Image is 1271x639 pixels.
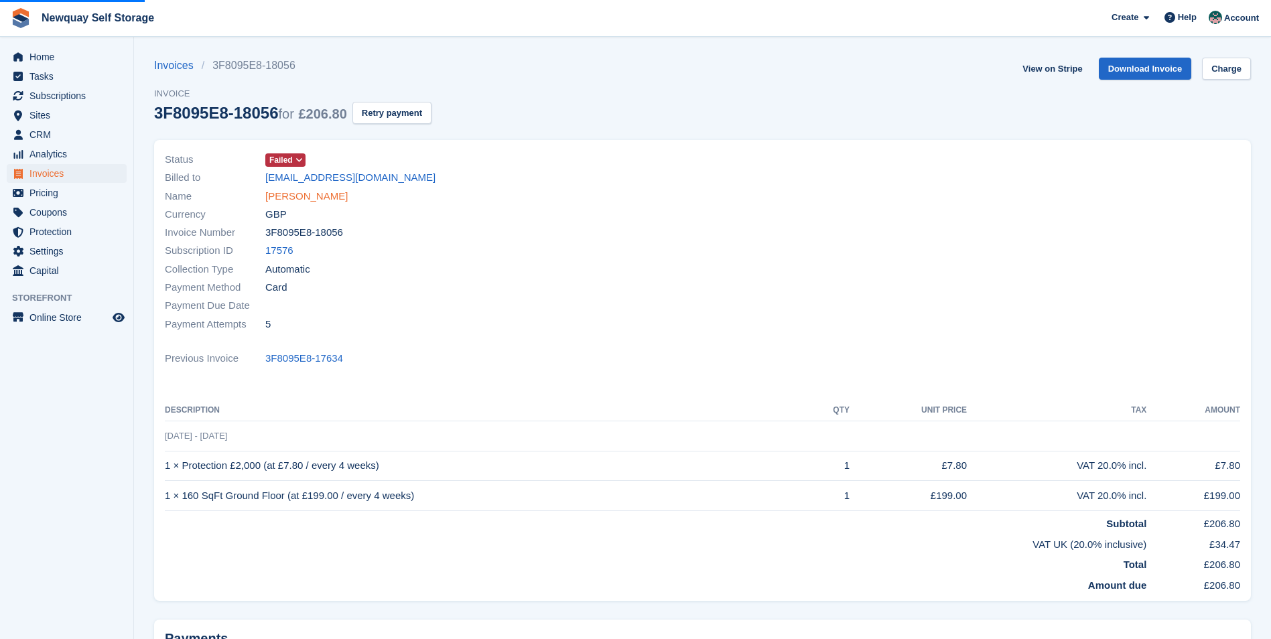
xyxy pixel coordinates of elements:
a: menu [7,125,127,144]
span: Card [265,280,287,295]
th: QTY [807,400,850,421]
td: 1 × Protection £2,000 (at £7.80 / every 4 weeks) [165,451,807,481]
span: 3F8095E8-18056 [265,225,343,240]
span: Collection Type [165,262,265,277]
span: Create [1112,11,1138,24]
td: £7.80 [1146,451,1240,481]
a: menu [7,222,127,241]
a: [EMAIL_ADDRESS][DOMAIN_NAME] [265,170,436,186]
td: 1 × 160 SqFt Ground Floor (at £199.00 / every 4 weeks) [165,481,807,511]
a: menu [7,145,127,163]
strong: Amount due [1088,579,1147,591]
a: View on Stripe [1017,58,1087,80]
span: Automatic [265,262,310,277]
a: menu [7,106,127,125]
a: menu [7,48,127,66]
td: £206.80 [1146,573,1240,593]
span: Protection [29,222,110,241]
a: menu [7,86,127,105]
a: 17576 [265,243,293,259]
span: Payment Due Date [165,298,265,313]
a: Charge [1202,58,1251,80]
img: stora-icon-8386f47178a22dfd0bd8f6a31ec36ba5ce8667c1dd55bd0f319d3a0aa187defe.svg [11,8,31,28]
button: Retry payment [352,102,431,124]
span: Home [29,48,110,66]
span: £206.80 [299,106,347,121]
span: Payment Method [165,280,265,295]
strong: Subtotal [1106,518,1146,529]
th: Amount [1146,400,1240,421]
img: Tina [1209,11,1222,24]
span: Previous Invoice [165,351,265,366]
a: Newquay Self Storage [36,7,159,29]
span: Subscriptions [29,86,110,105]
div: VAT 20.0% incl. [967,488,1146,504]
span: Help [1178,11,1197,24]
span: Currency [165,207,265,222]
span: Status [165,152,265,167]
span: 5 [265,317,271,332]
a: [PERSON_NAME] [265,189,348,204]
a: Preview store [111,309,127,326]
a: Download Invoice [1099,58,1192,80]
span: GBP [265,207,287,222]
a: 3F8095E8-17634 [265,351,343,366]
td: £7.80 [850,451,967,481]
span: [DATE] - [DATE] [165,431,227,441]
a: menu [7,203,127,222]
strong: Total [1124,559,1147,570]
td: VAT UK (20.0% inclusive) [165,532,1146,553]
td: 1 [807,451,850,481]
span: Account [1224,11,1259,25]
span: Tasks [29,67,110,86]
td: £199.00 [850,481,967,511]
span: Capital [29,261,110,280]
td: £199.00 [1146,481,1240,511]
th: Tax [967,400,1146,421]
span: Sites [29,106,110,125]
a: menu [7,67,127,86]
span: Invoices [29,164,110,183]
span: Invoice [154,87,431,100]
span: Failed [269,154,293,166]
span: Coupons [29,203,110,222]
a: menu [7,164,127,183]
span: for [278,106,293,121]
span: Subscription ID [165,243,265,259]
th: Description [165,400,807,421]
a: menu [7,308,127,327]
a: Failed [265,152,306,167]
a: menu [7,184,127,202]
span: Settings [29,242,110,261]
a: menu [7,261,127,280]
a: Invoices [154,58,202,74]
span: CRM [29,125,110,144]
th: Unit Price [850,400,967,421]
td: 1 [807,481,850,511]
span: Payment Attempts [165,317,265,332]
span: Pricing [29,184,110,202]
span: Online Store [29,308,110,327]
span: Storefront [12,291,133,305]
div: VAT 20.0% incl. [967,458,1146,474]
span: Invoice Number [165,225,265,240]
td: £206.80 [1146,552,1240,573]
span: Name [165,189,265,204]
td: £34.47 [1146,532,1240,553]
nav: breadcrumbs [154,58,431,74]
div: 3F8095E8-18056 [154,104,347,122]
span: Billed to [165,170,265,186]
span: Analytics [29,145,110,163]
td: £206.80 [1146,511,1240,532]
a: menu [7,242,127,261]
